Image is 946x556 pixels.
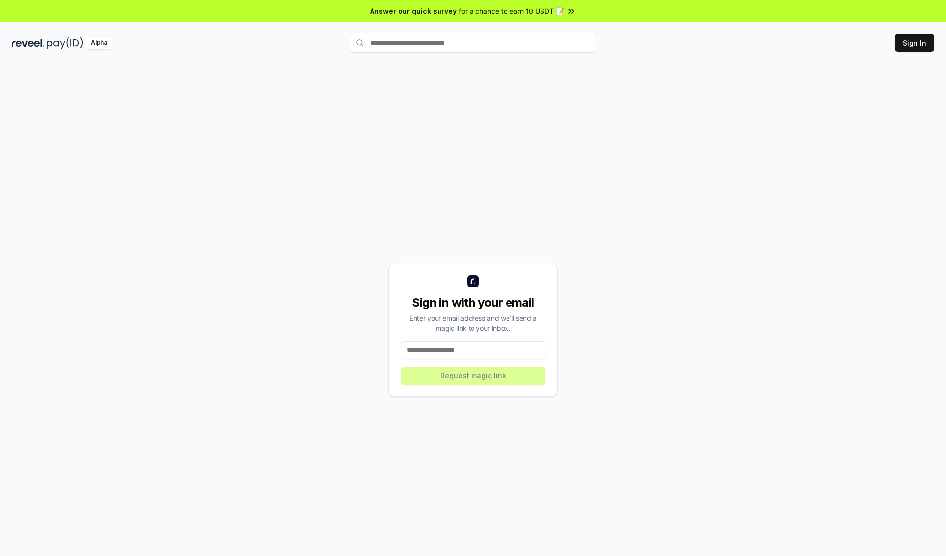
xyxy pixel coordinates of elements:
div: Enter your email address and we’ll send a magic link to your inbox. [401,313,545,333]
img: pay_id [47,37,83,49]
div: Alpha [85,37,113,49]
span: for a chance to earn 10 USDT 📝 [459,6,564,16]
span: Answer our quick survey [370,6,457,16]
img: reveel_dark [12,37,45,49]
img: logo_small [467,275,479,287]
div: Sign in with your email [401,295,545,311]
button: Sign In [895,34,934,52]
